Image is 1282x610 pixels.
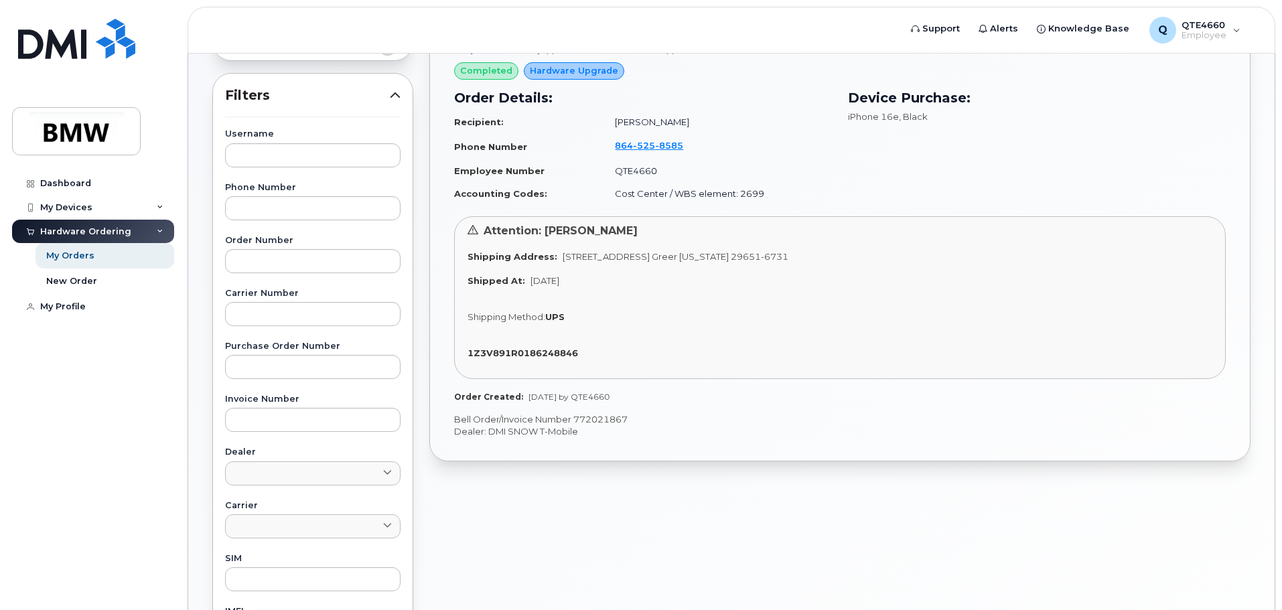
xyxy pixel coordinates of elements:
[633,140,655,151] span: 525
[454,88,832,108] h3: Order Details:
[899,111,928,122] span: , Black
[468,311,545,322] span: Shipping Method:
[454,141,527,152] strong: Phone Number
[969,15,1027,42] a: Alerts
[655,140,683,151] span: 8585
[225,289,401,298] label: Carrier Number
[530,275,559,286] span: [DATE]
[225,236,401,245] label: Order Number
[1140,17,1250,44] div: QTE4660
[225,554,401,563] label: SIM
[225,130,401,139] label: Username
[454,188,547,199] strong: Accounting Codes:
[225,86,390,105] span: Filters
[902,15,969,42] a: Support
[1182,19,1226,30] span: QTE4660
[603,159,832,183] td: QTE4660
[454,165,545,176] strong: Employee Number
[454,117,504,127] strong: Recipient:
[454,425,1226,438] p: Dealer: DMI SNOW T-Mobile
[484,224,638,237] span: Attention: [PERSON_NAME]
[225,395,401,404] label: Invoice Number
[848,111,899,122] span: iPhone 16e
[603,110,832,134] td: [PERSON_NAME]
[563,251,788,262] span: [STREET_ADDRESS] Greer [US_STATE] 29651-6731
[922,22,960,35] span: Support
[225,183,401,192] label: Phone Number
[1048,22,1129,35] span: Knowledge Base
[225,342,401,351] label: Purchase Order Number
[603,182,832,206] td: Cost Center / WBS element: 2699
[615,140,699,151] a: 8645258585
[990,22,1018,35] span: Alerts
[468,348,583,358] a: 1Z3V891R0186248846
[225,448,401,457] label: Dealer
[468,348,578,358] strong: 1Z3V891R0186248846
[225,502,401,510] label: Carrier
[454,392,523,402] strong: Order Created:
[1158,22,1167,38] span: Q
[530,64,618,77] span: Hardware Upgrade
[460,64,512,77] span: completed
[1182,30,1226,41] span: Employee
[468,251,557,262] strong: Shipping Address:
[545,311,565,322] strong: UPS
[848,88,1226,108] h3: Device Purchase:
[528,392,610,402] span: [DATE] by QTE4660
[1224,552,1272,600] iframe: Messenger Launcher
[468,275,525,286] strong: Shipped At:
[615,140,683,151] span: 864
[454,413,1226,426] p: Bell Order/Invoice Number 772021867
[1027,15,1139,42] a: Knowledge Base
